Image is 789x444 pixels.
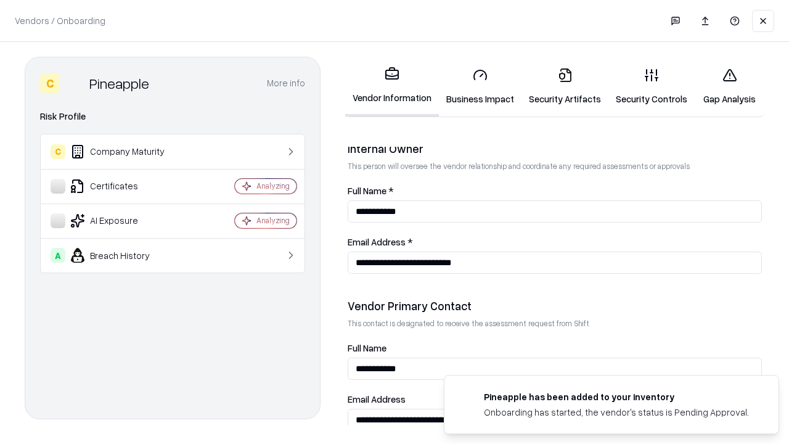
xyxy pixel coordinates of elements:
p: This person will oversee the vendor relationship and coordinate any required assessments or appro... [348,161,762,171]
div: Internal Owner [348,141,762,156]
label: Full Name [348,343,762,353]
label: Email Address [348,395,762,404]
p: Vendors / Onboarding [15,14,105,27]
a: Gap Analysis [695,58,764,115]
div: Certificates [51,179,198,194]
div: AI Exposure [51,213,198,228]
button: More info [267,72,305,94]
a: Security Controls [608,58,695,115]
div: Company Maturity [51,144,198,159]
a: Vendor Information [345,57,439,117]
div: Risk Profile [40,109,305,124]
div: Pineapple has been added to your inventory [484,390,749,403]
div: Pineapple [89,73,149,93]
label: Email Address * [348,237,762,247]
div: Breach History [51,248,198,263]
div: C [40,73,60,93]
img: Pineapple [65,73,84,93]
div: C [51,144,65,159]
a: Security Artifacts [521,58,608,115]
img: pineappleenergy.com [459,390,474,405]
div: Analyzing [256,181,290,191]
div: Vendor Primary Contact [348,298,762,313]
div: Onboarding has started, the vendor's status is Pending Approval. [484,406,749,419]
label: Full Name * [348,186,762,195]
div: A [51,248,65,263]
a: Business Impact [439,58,521,115]
p: This contact is designated to receive the assessment request from Shift [348,318,762,329]
div: Analyzing [256,215,290,226]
